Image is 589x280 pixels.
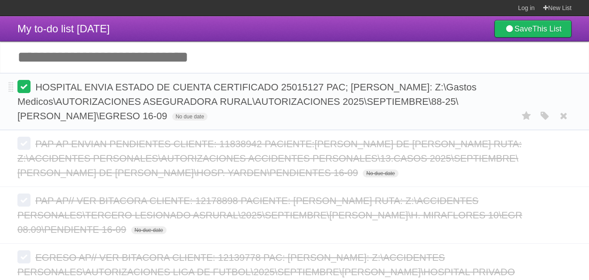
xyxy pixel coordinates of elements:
label: Done [17,137,31,150]
label: Star task [518,109,535,123]
label: Done [17,194,31,207]
b: This List [532,24,562,33]
span: No due date [172,113,208,121]
span: PAP AP// VER BITACORA CLIENTE: 12178898 PACIENTE: [PERSON_NAME] RUTA: Z:\ACCIDENTES PERSONALES\TE... [17,195,522,235]
a: SaveThis List [494,20,572,38]
span: No due date [131,226,167,234]
span: PAP AP ENVIAN PENDIENTES CLIENTE: 11838942 PACIENTE:[PERSON_NAME] DE [PERSON_NAME] RUTA: Z:\ACCID... [17,138,522,178]
span: My to-do list [DATE] [17,23,110,35]
span: No due date [363,169,398,177]
label: Done [17,250,31,263]
label: Done [17,80,31,93]
span: HOSPITAL ENVIA ESTADO DE CUENTA CERTIFICADO 25015127 PAC; [PERSON_NAME]: Z:\Gastos Medicos\AUTORI... [17,82,477,121]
